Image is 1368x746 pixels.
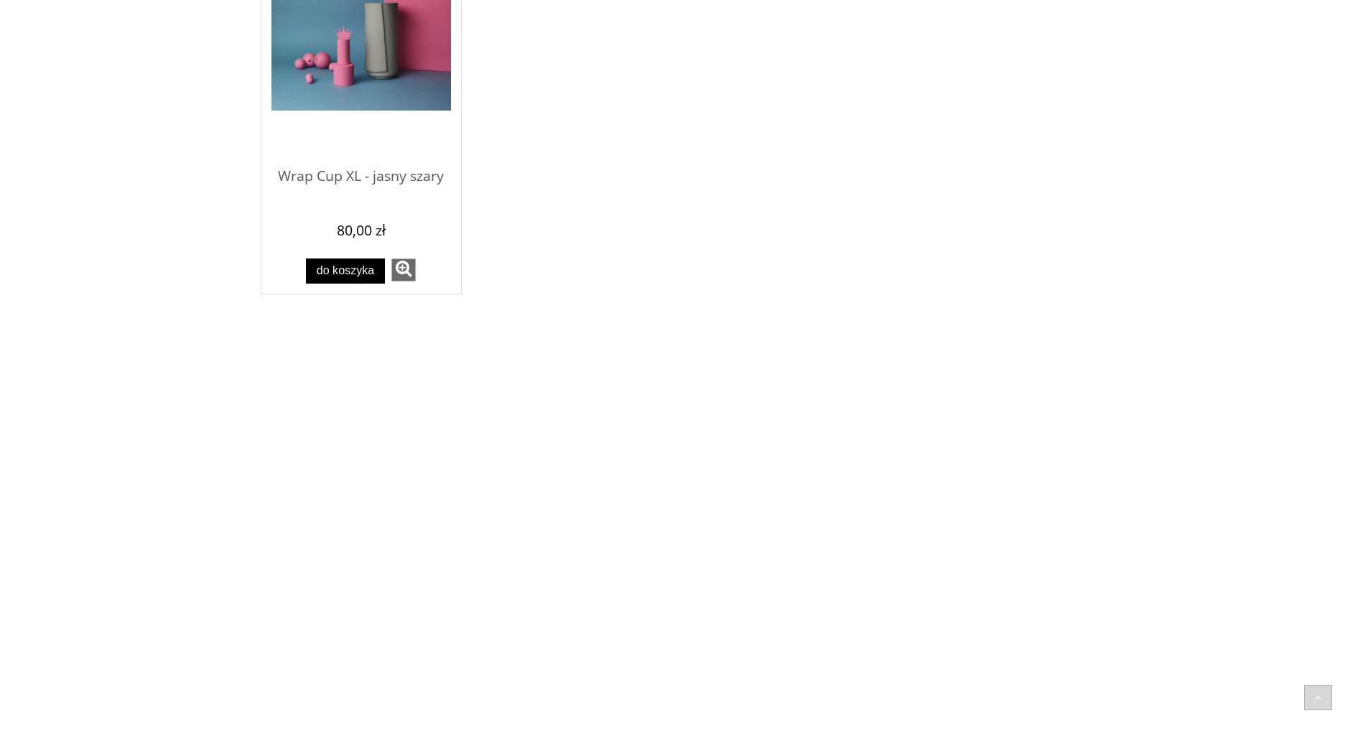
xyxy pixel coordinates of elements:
a: zobacz więcej [391,258,416,281]
span: Do koszyka [317,264,375,276]
button: Do koszyka Wrap Cup XL - jasny szary [306,258,385,284]
span: Wrap Cup XL - jasny szary [271,155,451,198]
a: Wrap Cup XL - jasny szary [271,155,451,212]
em: 80,00 zł [337,220,386,240]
